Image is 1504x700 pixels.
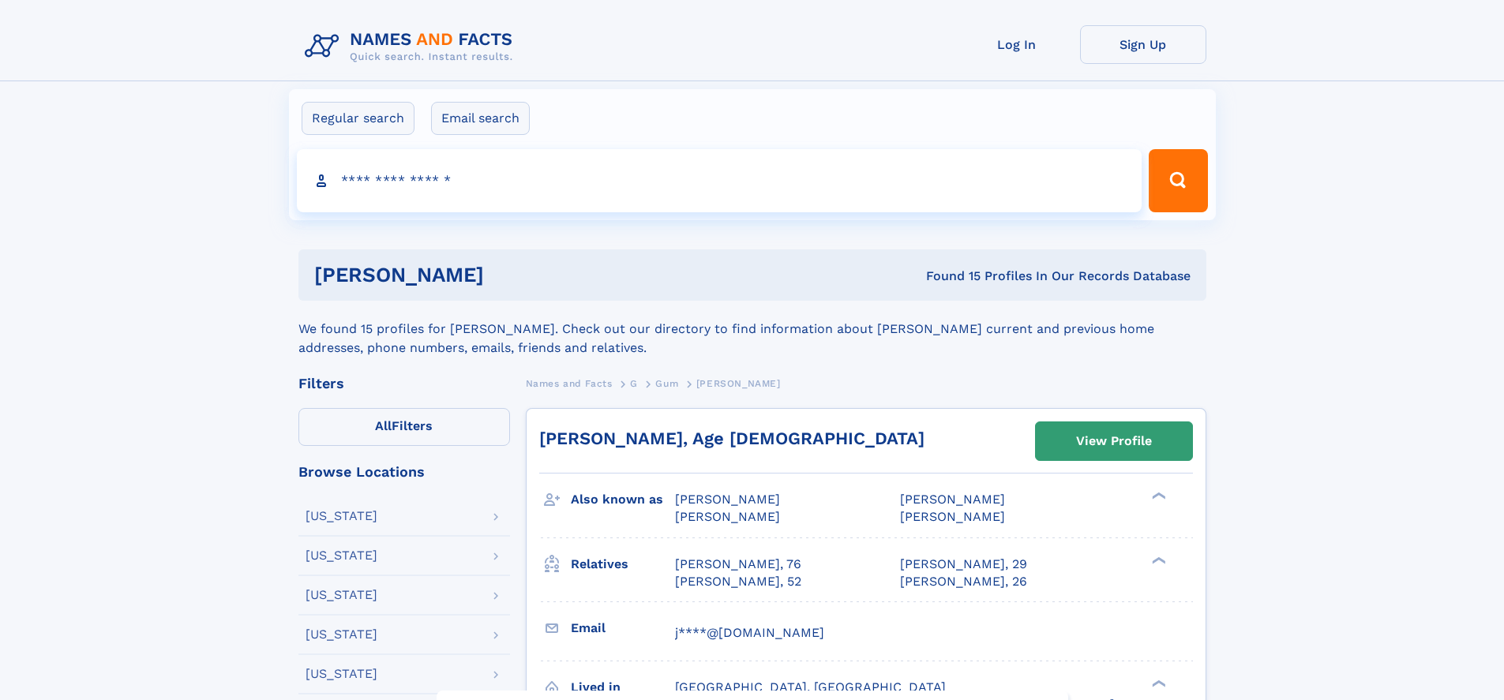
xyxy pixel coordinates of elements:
[571,486,675,513] h3: Also known as
[526,373,613,393] a: Names and Facts
[1148,491,1167,501] div: ❯
[1080,25,1206,64] a: Sign Up
[306,628,377,641] div: [US_STATE]
[1036,422,1192,460] a: View Profile
[675,679,946,694] span: [GEOGRAPHIC_DATA], [GEOGRAPHIC_DATA]
[539,429,925,448] a: [PERSON_NAME], Age [DEMOGRAPHIC_DATA]
[705,268,1191,285] div: Found 15 Profiles In Our Records Database
[306,668,377,680] div: [US_STATE]
[655,378,678,389] span: Gum
[655,373,678,393] a: Gum
[1149,149,1207,212] button: Search Button
[1148,555,1167,565] div: ❯
[954,25,1080,64] a: Log In
[306,510,377,522] div: [US_STATE]
[375,418,392,433] span: All
[900,492,1005,507] span: [PERSON_NAME]
[630,373,638,393] a: G
[306,549,377,562] div: [US_STATE]
[306,589,377,601] div: [US_STATE]
[298,408,510,446] label: Filters
[696,378,781,389] span: [PERSON_NAME]
[1076,423,1152,459] div: View Profile
[314,265,705,285] h1: [PERSON_NAME]
[675,573,801,590] a: [PERSON_NAME], 52
[1148,678,1167,688] div: ❯
[675,556,801,573] a: [PERSON_NAME], 76
[298,25,526,68] img: Logo Names and Facts
[675,509,780,524] span: [PERSON_NAME]
[302,102,414,135] label: Regular search
[571,551,675,578] h3: Relatives
[675,492,780,507] span: [PERSON_NAME]
[297,149,1142,212] input: search input
[431,102,530,135] label: Email search
[900,509,1005,524] span: [PERSON_NAME]
[298,376,510,391] div: Filters
[571,615,675,642] h3: Email
[298,465,510,479] div: Browse Locations
[298,301,1206,357] div: We found 15 profiles for [PERSON_NAME]. Check out our directory to find information about [PERSON...
[900,573,1027,590] a: [PERSON_NAME], 26
[900,556,1027,573] a: [PERSON_NAME], 29
[630,378,638,389] span: G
